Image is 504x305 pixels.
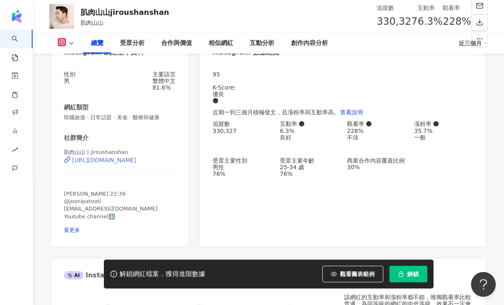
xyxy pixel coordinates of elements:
span: 肌肉山山 | jiroushanshan [64,149,128,155]
span: 6.3% [417,14,443,30]
span: 81.6% [152,84,171,91]
span: [PERSON_NAME] 22:39 @joonipatooti [EMAIL_ADDRESS][DOMAIN_NAME] Youtube channel⬇️ [64,191,157,220]
div: 社群簡介 [64,134,89,142]
div: 追蹤數 [213,121,272,127]
div: 合作與價值 [161,38,192,48]
div: 總覽 [91,38,103,48]
div: 漲粉率 [414,121,473,127]
div: 228% [347,128,406,134]
div: 互動率 [417,3,443,12]
div: 6.3% [280,128,339,134]
span: 330,327 [377,16,417,27]
span: 解鎖 [407,271,419,277]
span: 228% [443,14,471,30]
div: 受眾主要年齡 [280,157,339,164]
div: 網紅類型 [64,103,89,112]
div: 76% [213,170,272,177]
div: 肌肉山山jiroushanshan [80,7,169,17]
span: 韓國旅遊 · 日常話題 · 美食 · 醫療與健康 [64,114,176,121]
div: 76% [280,170,339,177]
img: logo icon [10,10,23,23]
div: 近三個月 [459,37,488,50]
div: 性別 [64,71,75,78]
div: 一般 [414,134,473,141]
div: 25-34 歲 [280,164,339,170]
div: 商業合作內容覆蓋比例 [347,157,406,164]
span: 觀看圖表範例 [340,271,375,277]
div: 觀看率 [347,121,406,127]
div: 解鎖網紅檔案，獲得進階數據 [120,270,205,279]
button: 解鎖 [389,266,427,282]
span: 查看說明 [340,109,363,116]
button: 觀看圖表範例 [322,266,383,282]
div: 男性 [213,164,272,170]
div: 創作內容分析 [291,38,328,48]
div: 互動率 [280,121,339,127]
div: 受眾主要性別 [213,157,272,164]
div: 良好 [280,134,339,141]
div: 95 [213,71,473,78]
div: 追蹤數 [377,3,417,12]
span: rise [12,142,18,160]
img: KOL Avatar [49,4,74,29]
div: 35.7% [414,128,473,134]
a: search [12,30,28,62]
div: 近期一到三個月積極發文，且漲粉率與互動率高。 [213,104,473,121]
div: 相似網紅 [209,38,233,48]
div: 優良 [213,91,473,97]
div: 330,327 [213,128,272,134]
div: 男 [64,78,75,84]
div: 受眾分析 [120,38,145,48]
span: 看更多 [64,227,80,233]
div: [URL][DOMAIN_NAME] [72,157,136,163]
div: 繁體中文 [152,78,176,84]
div: 30% [347,164,406,170]
div: 觀看率 [443,3,471,12]
div: 主要語言 [152,71,176,78]
div: K-Score : [213,84,473,104]
button: 查看說明 [340,104,363,121]
div: 互動分析 [250,38,274,48]
span: 肌肉山山 [80,19,103,26]
div: 不佳 [347,134,406,141]
a: [URL][DOMAIN_NAME] [64,156,176,164]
